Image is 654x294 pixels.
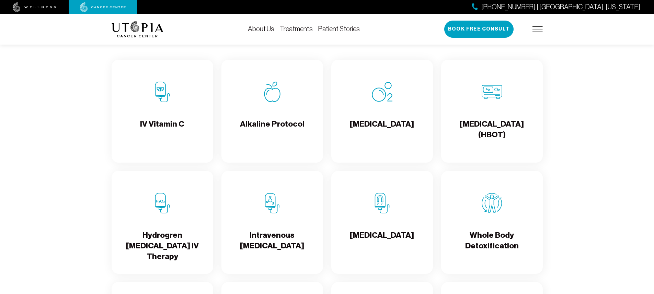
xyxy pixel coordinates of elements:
h4: IV Vitamin C [140,119,184,141]
h4: [MEDICAL_DATA] [350,119,414,141]
a: Patient Stories [318,25,360,33]
a: Hyperbaric Oxygen Therapy (HBOT)[MEDICAL_DATA] (HBOT) [441,60,543,163]
h4: Hydrogren [MEDICAL_DATA] IV Therapy [117,230,208,262]
a: Treatments [280,25,313,33]
img: Intravenous Ozone Therapy [262,193,283,213]
a: Hydrogren Peroxide IV TherapyHydrogren [MEDICAL_DATA] IV Therapy [112,171,213,274]
img: Chelation Therapy [372,193,392,213]
img: Hyperbaric Oxygen Therapy (HBOT) [482,82,502,102]
img: cancer center [80,2,126,12]
img: IV Vitamin C [152,82,173,102]
img: icon-hamburger [532,26,543,32]
a: [PHONE_NUMBER] | [GEOGRAPHIC_DATA], [US_STATE] [472,2,640,12]
h4: [MEDICAL_DATA] (HBOT) [447,119,537,141]
h4: Alkaline Protocol [240,119,305,141]
button: Book Free Consult [444,21,514,38]
img: Oxygen Therapy [372,82,392,102]
img: Whole Body Detoxification [482,193,502,213]
h4: Intravenous [MEDICAL_DATA] [227,230,318,252]
img: Alkaline Protocol [262,82,283,102]
img: wellness [13,2,56,12]
a: Oxygen Therapy[MEDICAL_DATA] [331,60,433,163]
span: [PHONE_NUMBER] | [GEOGRAPHIC_DATA], [US_STATE] [481,2,640,12]
a: Intravenous Ozone TherapyIntravenous [MEDICAL_DATA] [221,171,323,274]
a: Alkaline ProtocolAlkaline Protocol [221,60,323,163]
a: About Us [248,25,274,33]
h4: Whole Body Detoxification [447,230,537,252]
img: Hydrogren Peroxide IV Therapy [152,193,173,213]
img: logo [112,21,163,37]
h4: [MEDICAL_DATA] [350,230,414,252]
a: Whole Body DetoxificationWhole Body Detoxification [441,171,543,274]
a: Chelation Therapy[MEDICAL_DATA] [331,171,433,274]
a: IV Vitamin CIV Vitamin C [112,60,213,163]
